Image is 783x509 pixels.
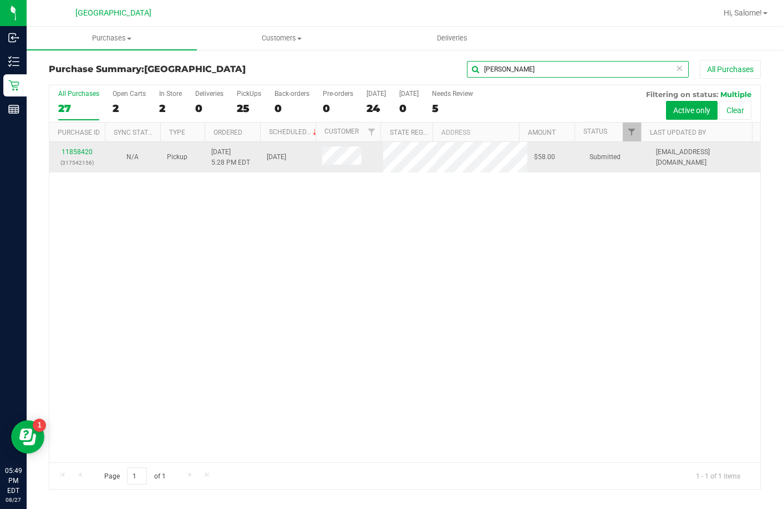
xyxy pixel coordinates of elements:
[367,102,386,115] div: 24
[126,153,139,161] span: Not Applicable
[8,104,19,115] inline-svg: Reports
[534,152,555,162] span: $58.00
[583,128,607,135] a: Status
[197,33,367,43] span: Customers
[323,102,353,115] div: 0
[399,102,419,115] div: 0
[113,102,146,115] div: 2
[27,27,197,50] a: Purchases
[8,56,19,67] inline-svg: Inventory
[58,90,99,98] div: All Purchases
[5,466,22,496] p: 05:49 PM EDT
[650,129,706,136] a: Last Updated By
[362,123,380,141] a: Filter
[144,64,246,74] span: [GEOGRAPHIC_DATA]
[114,129,156,136] a: Sync Status
[169,129,185,136] a: Type
[11,420,44,454] iframe: Resource center
[49,64,286,74] h3: Purchase Summary:
[195,90,223,98] div: Deliveries
[432,102,473,115] div: 5
[195,102,223,115] div: 0
[56,157,98,168] p: (317542156)
[237,102,261,115] div: 25
[5,496,22,504] p: 08/27
[197,27,367,50] a: Customers
[646,90,718,99] span: Filtering on status:
[666,101,718,120] button: Active only
[58,129,100,136] a: Purchase ID
[274,102,309,115] div: 0
[399,90,419,98] div: [DATE]
[422,33,482,43] span: Deliveries
[95,467,175,485] span: Page of 1
[323,90,353,98] div: Pre-orders
[687,467,749,484] span: 1 - 1 of 1 items
[211,147,250,168] span: [DATE] 5:28 PM EDT
[213,129,242,136] a: Ordered
[62,148,93,156] a: 11858420
[528,129,556,136] a: Amount
[269,128,319,136] a: Scheduled
[274,90,309,98] div: Back-orders
[75,8,151,18] span: [GEOGRAPHIC_DATA]
[159,90,182,98] div: In Store
[720,90,751,99] span: Multiple
[700,60,761,79] button: All Purchases
[27,33,197,43] span: Purchases
[390,129,448,136] a: State Registry ID
[58,102,99,115] div: 27
[724,8,762,17] span: Hi, Salome!
[367,90,386,98] div: [DATE]
[324,128,359,135] a: Customer
[267,152,286,162] span: [DATE]
[8,32,19,43] inline-svg: Inbound
[432,90,473,98] div: Needs Review
[159,102,182,115] div: 2
[656,147,754,168] span: [EMAIL_ADDRESS][DOMAIN_NAME]
[113,90,146,98] div: Open Carts
[167,152,187,162] span: Pickup
[237,90,261,98] div: PickUps
[433,123,519,142] th: Address
[675,61,683,75] span: Clear
[589,152,621,162] span: Submitted
[367,27,537,50] a: Deliveries
[33,419,46,432] iframe: Resource center unread badge
[623,123,641,141] a: Filter
[467,61,689,78] input: Search Purchase ID, Original ID, State Registry ID or Customer Name...
[127,467,147,485] input: 1
[719,101,751,120] button: Clear
[8,80,19,91] inline-svg: Retail
[126,152,139,162] button: N/A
